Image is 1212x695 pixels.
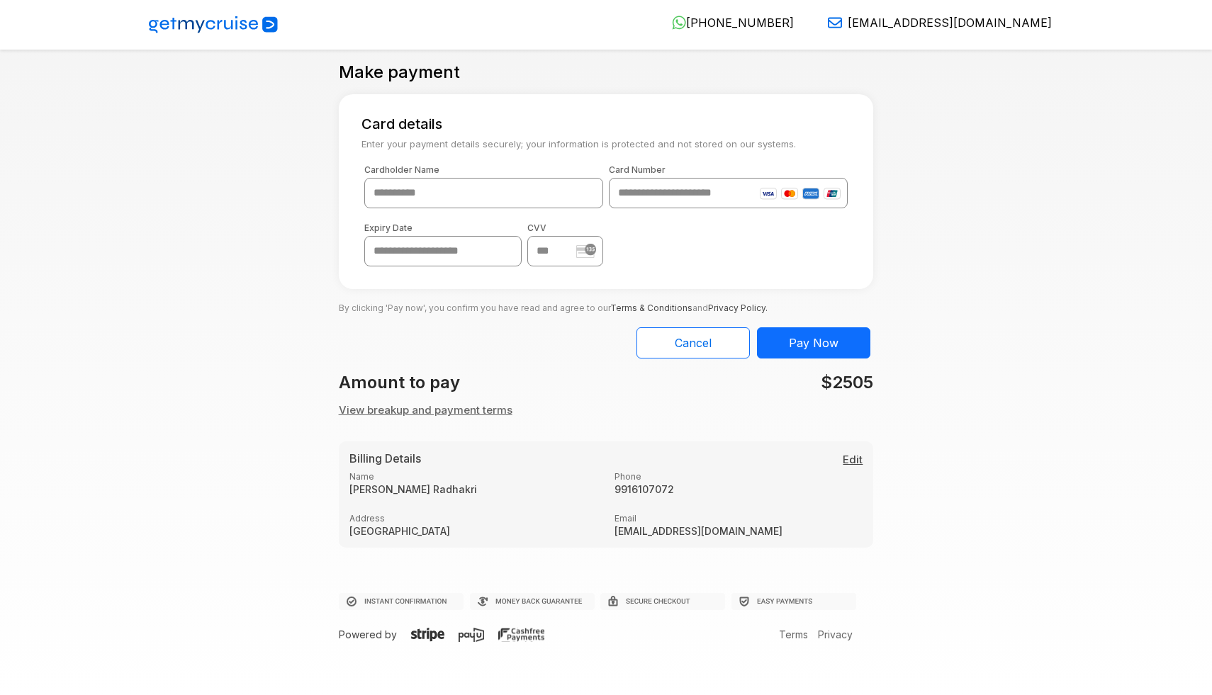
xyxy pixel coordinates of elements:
small: Enter your payment details securely; your information is protected and not stored on our systems. [353,138,860,151]
h4: Make payment [339,62,460,83]
a: [EMAIL_ADDRESS][DOMAIN_NAME] [817,16,1052,30]
button: Pay Now [757,327,870,358]
a: Privacy Policy. [708,303,768,313]
strong: [PERSON_NAME] Radhakri [349,483,597,495]
div: $2505 [606,370,882,395]
div: Amount to pay [330,370,606,395]
span: [EMAIL_ADDRESS][DOMAIN_NAME] [848,16,1052,30]
label: CVV [527,222,603,233]
label: Cardholder Name [364,164,603,175]
img: Email [828,16,842,30]
label: Expiry Date [364,222,522,233]
strong: [GEOGRAPHIC_DATA] [349,525,597,537]
a: Terms & Conditions [610,303,692,313]
img: stripe [576,244,596,257]
strong: 9916107072 [615,483,863,495]
label: Email [615,513,863,524]
h5: Card details [353,115,860,132]
img: WhatsApp [672,16,686,30]
a: Privacy [814,628,856,640]
p: By clicking 'Pay now', you confirm you have read and agree to our and [339,289,874,316]
label: Card Number [609,164,848,175]
button: Edit [843,452,863,468]
img: cashfree [498,628,544,642]
label: Name [349,471,597,482]
img: card-icons [760,188,841,200]
a: [PHONE_NUMBER] [661,16,794,30]
strong: [EMAIL_ADDRESS][DOMAIN_NAME] [615,525,794,537]
button: View breakup and payment terms [339,402,512,419]
h5: Billing Details [349,452,863,465]
p: Powered by [339,627,588,642]
img: payu [459,628,485,642]
a: Terms [775,628,812,640]
label: Address [349,513,597,524]
span: [PHONE_NUMBER] [686,16,794,30]
button: Cancel [636,327,750,358]
img: stripe [411,628,444,642]
label: Phone [615,471,863,482]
